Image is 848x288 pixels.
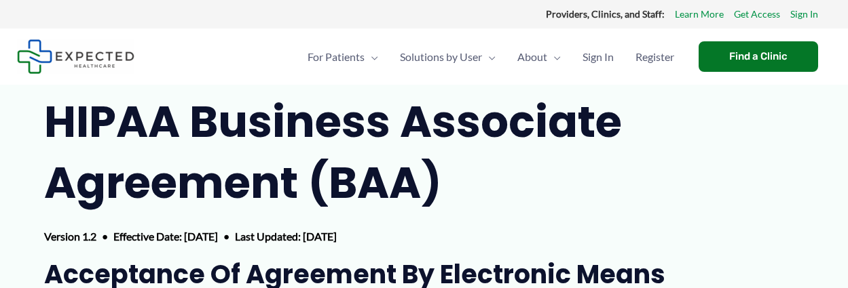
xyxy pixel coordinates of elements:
[675,5,724,23] a: Learn More
[400,33,482,81] span: Solutions by User
[389,33,506,81] a: Solutions by UserMenu Toggle
[734,5,780,23] a: Get Access
[308,33,365,81] span: For Patients
[17,39,134,74] img: Expected Healthcare Logo - side, dark font, small
[572,33,625,81] a: Sign In
[297,33,685,81] nav: Primary Site Navigation
[517,33,547,81] span: About
[625,33,685,81] a: Register
[506,33,572,81] a: AboutMenu Toggle
[482,33,496,81] span: Menu Toggle
[546,8,665,20] strong: Providers, Clinics, and Staff:
[44,91,622,213] b: HIPAA Business Associate Agreement (BAA)
[297,33,389,81] a: For PatientsMenu Toggle
[547,33,561,81] span: Menu Toggle
[635,33,674,81] span: Register
[44,230,337,243] b: Version 1.2 • Effective Date: [DATE] • Last Updated: [DATE]
[365,33,378,81] span: Menu Toggle
[699,41,818,72] a: Find a Clinic
[583,33,614,81] span: Sign In
[790,5,818,23] a: Sign In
